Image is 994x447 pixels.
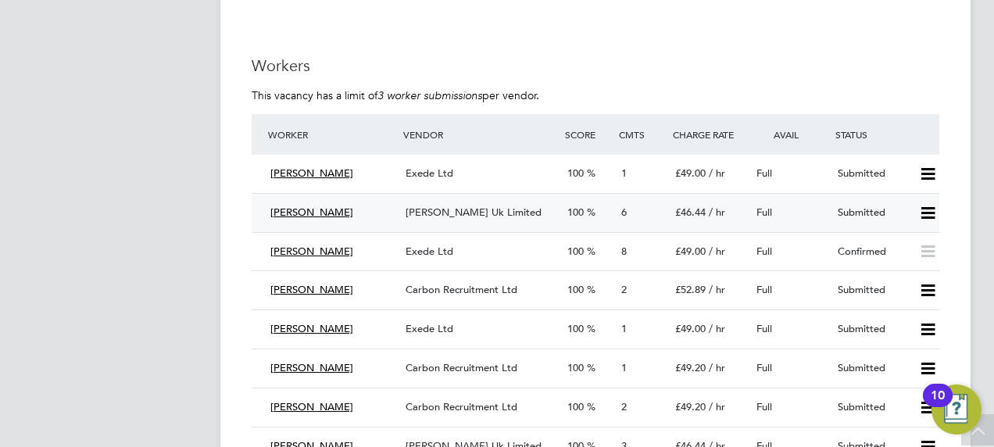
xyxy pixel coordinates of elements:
[567,400,584,413] span: 100
[399,120,561,148] div: Vendor
[270,245,353,258] span: [PERSON_NAME]
[831,316,913,342] div: Submitted
[675,166,706,180] span: £49.00
[709,322,725,335] span: / hr
[406,322,453,335] span: Exede Ltd
[377,88,482,102] em: 3 worker submissions
[709,166,725,180] span: / hr
[756,166,772,180] span: Full
[709,400,725,413] span: / hr
[567,361,584,374] span: 100
[567,166,584,180] span: 100
[756,283,772,296] span: Full
[709,361,725,374] span: / hr
[831,395,913,420] div: Submitted
[756,361,772,374] span: Full
[675,206,706,219] span: £46.44
[270,283,353,296] span: [PERSON_NAME]
[831,161,913,187] div: Submitted
[675,283,706,296] span: £52.89
[270,400,353,413] span: [PERSON_NAME]
[831,120,939,148] div: Status
[675,245,706,258] span: £49.00
[406,400,517,413] span: Carbon Recruitment Ltd
[621,166,627,180] span: 1
[621,322,627,335] span: 1
[567,206,584,219] span: 100
[621,361,627,374] span: 1
[252,88,939,102] p: This vacancy has a limit of per vendor.
[931,395,945,416] div: 10
[756,322,772,335] span: Full
[750,120,831,148] div: Avail
[406,206,542,219] span: [PERSON_NAME] Uk Limited
[264,120,399,148] div: Worker
[621,283,627,296] span: 2
[561,120,615,148] div: Score
[709,283,725,296] span: / hr
[675,322,706,335] span: £49.00
[621,245,627,258] span: 8
[675,361,706,374] span: £49.20
[406,283,517,296] span: Carbon Recruitment Ltd
[669,120,750,148] div: Charge Rate
[831,200,913,226] div: Submitted
[406,245,453,258] span: Exede Ltd
[621,400,627,413] span: 2
[615,120,669,148] div: Cmts
[931,384,981,434] button: Open Resource Center, 10 new notifications
[406,166,453,180] span: Exede Ltd
[709,206,725,219] span: / hr
[831,277,913,303] div: Submitted
[567,283,584,296] span: 100
[831,239,913,265] div: Confirmed
[567,322,584,335] span: 100
[406,361,517,374] span: Carbon Recruitment Ltd
[270,361,353,374] span: [PERSON_NAME]
[621,206,627,219] span: 6
[567,245,584,258] span: 100
[756,206,772,219] span: Full
[756,245,772,258] span: Full
[675,400,706,413] span: £49.20
[270,206,353,219] span: [PERSON_NAME]
[252,55,939,76] h3: Workers
[270,166,353,180] span: [PERSON_NAME]
[709,245,725,258] span: / hr
[756,400,772,413] span: Full
[831,356,913,381] div: Submitted
[270,322,353,335] span: [PERSON_NAME]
